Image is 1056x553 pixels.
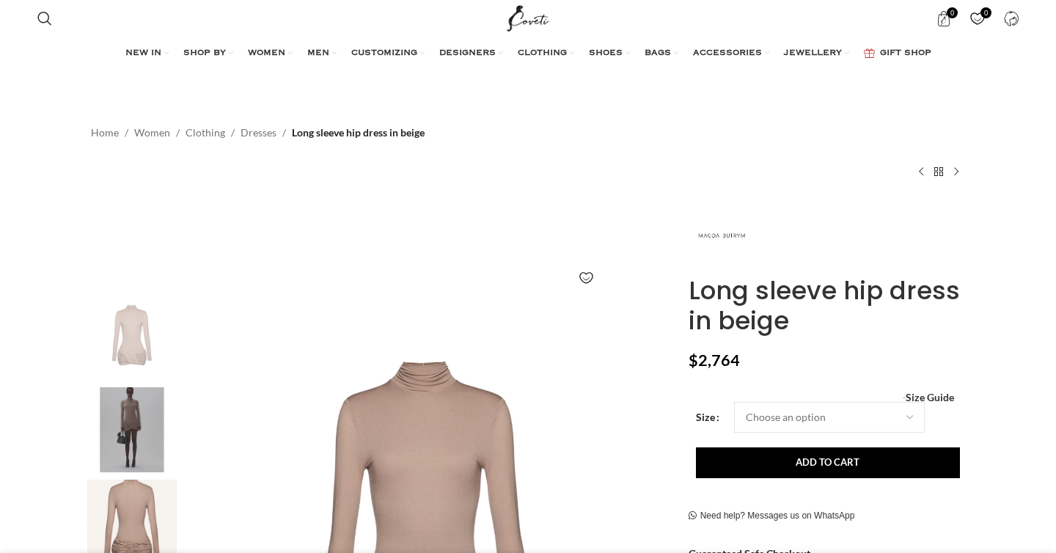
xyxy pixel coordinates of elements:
[689,351,698,370] span: $
[784,48,842,59] span: JEWELLERY
[693,48,762,59] span: ACCESSORIES
[518,39,574,68] a: CLOTHING
[864,48,875,58] img: GiftBag
[864,39,931,68] a: GIFT SHOP
[645,48,671,59] span: BAGS
[241,125,276,141] a: Dresses
[439,39,503,68] a: DESIGNERS
[292,125,425,141] span: Long sleeve hip dress in beige
[504,11,553,23] a: Site logo
[880,48,931,59] span: GIFT SHOP
[439,48,496,59] span: DESIGNERS
[87,387,177,473] img: Magda Butrym dress
[645,39,678,68] a: BAGS
[589,39,630,68] a: SHOES
[947,7,958,18] span: 0
[784,39,849,68] a: JEWELLERY
[962,4,992,33] a: 0
[248,48,285,59] span: WOMEN
[980,7,991,18] span: 0
[912,163,930,180] a: Previous product
[351,39,425,68] a: CUSTOMIZING
[91,125,425,141] nav: Breadcrumb
[87,294,177,380] img: Long sleeve hip dress in beige
[125,39,169,68] a: NEW IN
[947,163,965,180] a: Next product
[689,510,855,522] a: Need help? Messages us on WhatsApp
[589,48,623,59] span: SHOES
[693,39,769,68] a: ACCESSORIES
[134,125,170,141] a: Women
[186,125,225,141] a: Clothing
[307,39,337,68] a: MEN
[183,39,233,68] a: SHOP BY
[928,4,958,33] a: 0
[518,48,567,59] span: CLOTHING
[183,48,226,59] span: SHOP BY
[125,48,161,59] span: NEW IN
[91,125,119,141] a: Home
[30,4,59,33] a: Search
[307,48,329,59] span: MEN
[351,48,417,59] span: CUSTOMIZING
[962,4,992,33] div: My Wishlist
[696,447,960,478] button: Add to cart
[689,202,755,268] img: Magda Butrym
[689,276,965,336] h1: Long sleeve hip dress in beige
[30,39,1026,68] div: Main navigation
[248,39,293,68] a: WOMEN
[689,351,740,370] bdi: 2,764
[696,409,719,425] label: Size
